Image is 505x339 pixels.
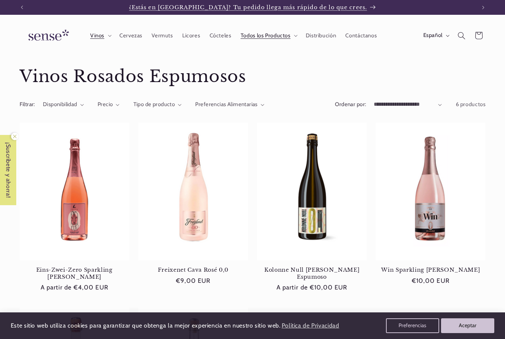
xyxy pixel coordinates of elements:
span: Vermuts [152,32,173,39]
a: Vermuts [147,27,178,44]
span: ¡Suscríbete y ahorra! [1,135,16,205]
span: Cócteles [210,32,231,39]
a: Win Sparkling [PERSON_NAME] [376,267,485,273]
a: Cervezas [115,27,147,44]
span: Precio [98,101,113,108]
span: Contáctanos [345,32,377,39]
a: Eins-Zwei-Zero Sparkling [PERSON_NAME] [20,267,129,280]
span: Distribución [306,32,336,39]
span: 6 productos [456,101,486,108]
span: Todos los Productos [241,32,291,39]
a: Política de Privacidad (opens in a new tab) [280,319,340,332]
span: Licores [182,32,200,39]
summary: Precio [98,101,120,109]
summary: Todos los Productos [236,27,301,44]
span: Disponibilidad [43,101,77,108]
button: Aceptar [441,318,494,333]
span: Este sitio web utiliza cookies para garantizar que obtenga la mejor experiencia en nuestro sitio ... [11,322,281,329]
img: Sense [20,25,75,46]
a: Distribución [301,27,341,44]
summary: Vinos [85,27,115,44]
span: Preferencias Alimentarias [195,101,258,108]
span: ¿Estás en [GEOGRAPHIC_DATA]? Tu pedido llega más rápido de lo que crees. [129,4,367,11]
label: Ordenar por: [335,101,366,108]
a: Freixenet Cava Rosé 0,0 [138,267,248,273]
span: Español [423,31,443,40]
span: Cervezas [119,32,142,39]
summary: Preferencias Alimentarias (0 seleccionado) [195,101,264,109]
a: Cócteles [205,27,236,44]
summary: Búsqueda [453,27,470,44]
h1: Vinos Rosados Espumosos [20,66,486,87]
summary: Tipo de producto (0 seleccionado) [133,101,182,109]
a: Kolonne Null [PERSON_NAME] Espumoso [257,267,367,280]
a: Sense [17,22,78,49]
a: Licores [177,27,205,44]
button: Español [418,28,453,43]
button: Preferencias [386,318,439,333]
summary: Disponibilidad (0 seleccionado) [43,101,84,109]
span: Vinos [90,32,104,39]
h2: Filtrar: [20,101,35,109]
span: Tipo de producto [133,101,175,108]
a: Contáctanos [341,27,382,44]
